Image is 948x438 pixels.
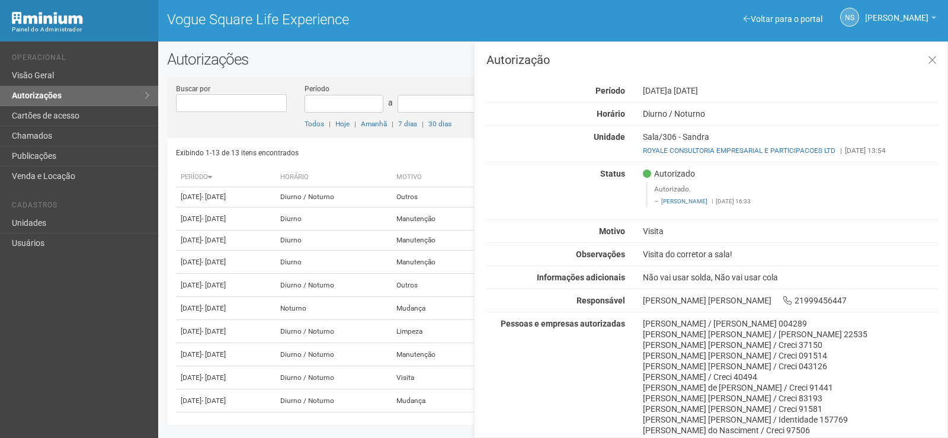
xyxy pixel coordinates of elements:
div: [PERSON_NAME] / [PERSON_NAME] 004289 [643,318,939,329]
td: Noturno [276,297,392,320]
a: [PERSON_NAME] [661,198,707,204]
td: [DATE] [176,343,276,366]
span: | [392,120,393,128]
div: Diurno / Noturno [634,108,947,119]
a: [PERSON_NAME] [865,15,936,24]
td: Diurno / Noturno [276,366,392,389]
div: [DATE] [634,85,947,96]
a: 7 dias [398,120,417,128]
span: a [388,98,393,107]
td: Visita [392,366,481,389]
td: Diurno / Noturno [276,413,392,436]
strong: Observações [576,250,625,259]
span: - [DATE] [201,236,226,244]
strong: Responsável [577,296,625,305]
strong: Motivo [599,226,625,236]
td: Diurno [276,207,392,231]
span: - [DATE] [201,350,226,359]
span: - [DATE] [201,281,226,289]
div: [PERSON_NAME] [PERSON_NAME] / Creci 091514 [643,350,939,361]
th: Motivo [392,168,481,187]
li: Operacional [12,53,149,66]
strong: Período [595,86,625,95]
td: Diurno / Noturno [276,187,392,207]
strong: Status [600,169,625,178]
td: [DATE] [176,274,276,297]
a: ROYALE CONSULTORIA EMPRESARIAL E PARTICIPACOES LTD [643,146,835,155]
span: | [422,120,424,128]
div: [PERSON_NAME] [PERSON_NAME] 21999456447 [634,295,947,306]
td: [DATE] [176,413,276,436]
a: Hoje [335,120,350,128]
label: Período [305,84,329,94]
td: [DATE] [176,231,276,251]
h2: Autorizações [167,50,939,68]
td: Outros [392,274,481,297]
div: Não vai usar solda, Não vai usar cola [634,272,947,283]
span: - [DATE] [201,193,226,201]
a: NS [840,8,859,27]
td: [DATE] [176,320,276,343]
div: [PERSON_NAME] de [PERSON_NAME] / Creci 91441 [643,382,939,393]
span: Autorizado [643,168,695,179]
div: [PERSON_NAME] [PERSON_NAME] / Creci 043126 [643,361,939,372]
span: | [329,120,331,128]
div: [DATE] 13:54 [643,145,939,156]
h3: Autorização [486,54,939,66]
th: Período [176,168,276,187]
div: [PERSON_NAME] / Creci 40494 [643,372,939,382]
strong: Pessoas e empresas autorizadas [501,319,625,328]
div: Visita do corretor a sala! [634,249,947,260]
label: Buscar por [176,84,210,94]
td: Diurno [276,251,392,274]
td: [DATE] [176,366,276,389]
span: - [DATE] [201,215,226,223]
td: Manutenção [392,343,481,366]
h1: Vogue Square Life Experience [167,12,545,27]
span: | [354,120,356,128]
td: Mudança [392,297,481,320]
footer: [DATE] 16:33 [654,197,932,206]
a: Amanhã [361,120,387,128]
td: Diurno [276,231,392,251]
td: Manutenção [392,231,481,251]
td: Limpeza [392,320,481,343]
span: - [DATE] [201,327,226,335]
div: [PERSON_NAME] [PERSON_NAME] / Creci 83193 [643,393,939,404]
td: Diurno / Noturno [276,389,392,413]
div: [PERSON_NAME] do Nasciment / Creci 97506 [643,425,939,436]
strong: Horário [597,109,625,119]
th: Horário [276,168,392,187]
div: Visita [634,226,947,236]
td: Diurno / Noturno [276,274,392,297]
td: [DATE] [176,187,276,207]
span: - [DATE] [201,373,226,382]
div: [PERSON_NAME] [PERSON_NAME] / Creci 91581 [643,404,939,414]
div: [PERSON_NAME] [PERSON_NAME] / Identidade 157769 [643,414,939,425]
span: | [840,146,842,155]
td: Diurno / Noturno [276,320,392,343]
div: Sala/306 - Sandra [634,132,947,156]
span: - [DATE] [201,397,226,405]
div: Exibindo 1-13 de 13 itens encontrados [176,144,553,162]
strong: Unidade [594,132,625,142]
td: [DATE] [176,251,276,274]
div: [PERSON_NAME] [PERSON_NAME] / [PERSON_NAME] 22535 [643,329,939,340]
img: Minium [12,12,83,24]
td: Outros [392,187,481,207]
span: a [DATE] [667,86,698,95]
a: Todos [305,120,324,128]
span: | [712,198,713,204]
div: [PERSON_NAME] [PERSON_NAME] / Creci 37150 [643,340,939,350]
blockquote: Autorizado. [646,182,939,207]
td: Mudança [392,413,481,436]
li: Cadastros [12,201,149,213]
span: - [DATE] [201,304,226,312]
strong: Informações adicionais [537,273,625,282]
td: Manutenção [392,251,481,274]
a: Voltar para o portal [744,14,822,24]
span: - [DATE] [201,258,226,266]
span: Nicolle Silva [865,2,928,23]
td: Diurno / Noturno [276,343,392,366]
td: Manutenção [392,207,481,231]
